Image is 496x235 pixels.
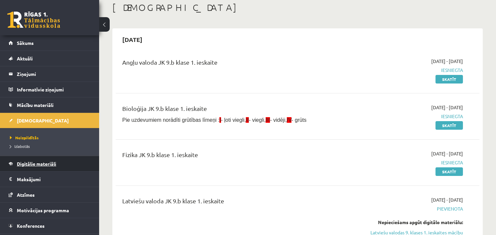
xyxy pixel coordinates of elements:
span: IV [287,117,291,123]
a: [DEMOGRAPHIC_DATA] [9,113,91,128]
span: Digitālie materiāli [17,161,56,167]
span: Iesniegta [356,159,463,166]
legend: Ziņojumi [17,66,91,82]
span: Mācību materiāli [17,102,54,108]
a: Sākums [9,35,91,50]
a: Aktuāli [9,51,91,66]
a: Rīgas 1. Tālmācības vidusskola [7,12,60,28]
span: [DATE] - [DATE] [431,196,463,203]
legend: Informatīvie ziņojumi [17,82,91,97]
a: Motivācijas programma [9,203,91,218]
span: Pievienota [356,205,463,212]
span: Izlabotās [10,144,30,149]
span: [DEMOGRAPHIC_DATA] [17,117,69,123]
span: III [266,117,270,123]
h2: [DATE] [116,32,149,47]
span: Sākums [17,40,34,46]
a: Konferences [9,218,91,233]
span: Konferences [17,223,45,229]
a: Skatīt [436,121,463,130]
span: Iesniegta [356,67,463,74]
a: Maksājumi [9,172,91,187]
span: I [219,117,221,123]
a: Skatīt [436,167,463,176]
span: [DATE] - [DATE] [431,150,463,157]
span: II [246,117,249,123]
span: Iesniegta [356,113,463,120]
span: Neizpildītās [10,135,39,140]
span: Atzīmes [17,192,35,198]
a: Mācību materiāli [9,97,91,113]
legend: Maksājumi [17,172,91,187]
a: Neizpildītās [10,135,93,141]
span: [DATE] - [DATE] [431,104,463,111]
div: Angļu valoda JK 9.b klase 1. ieskaite [122,58,346,70]
div: Fizika JK 9.b klase 1. ieskaite [122,150,346,162]
span: Motivācijas programma [17,207,69,213]
a: Izlabotās [10,143,93,149]
a: Atzīmes [9,187,91,202]
a: Skatīt [436,75,463,84]
div: Bioloģija JK 9.b klase 1. ieskaite [122,104,346,116]
a: Digitālie materiāli [9,156,91,171]
span: Aktuāli [17,55,33,61]
a: Informatīvie ziņojumi [9,82,91,97]
div: Nepieciešams apgūt digitālo materiālu: [356,219,463,226]
h1: [DEMOGRAPHIC_DATA] [112,2,483,13]
div: Latviešu valoda JK 9.b klase 1. ieskaite [122,196,346,209]
span: Pie uzdevumiem norādīti grūtības līmeņi : - ļoti viegli, - viegli, - vidēji, - grūts [122,117,307,123]
span: [DATE] - [DATE] [431,58,463,65]
a: Ziņojumi [9,66,91,82]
